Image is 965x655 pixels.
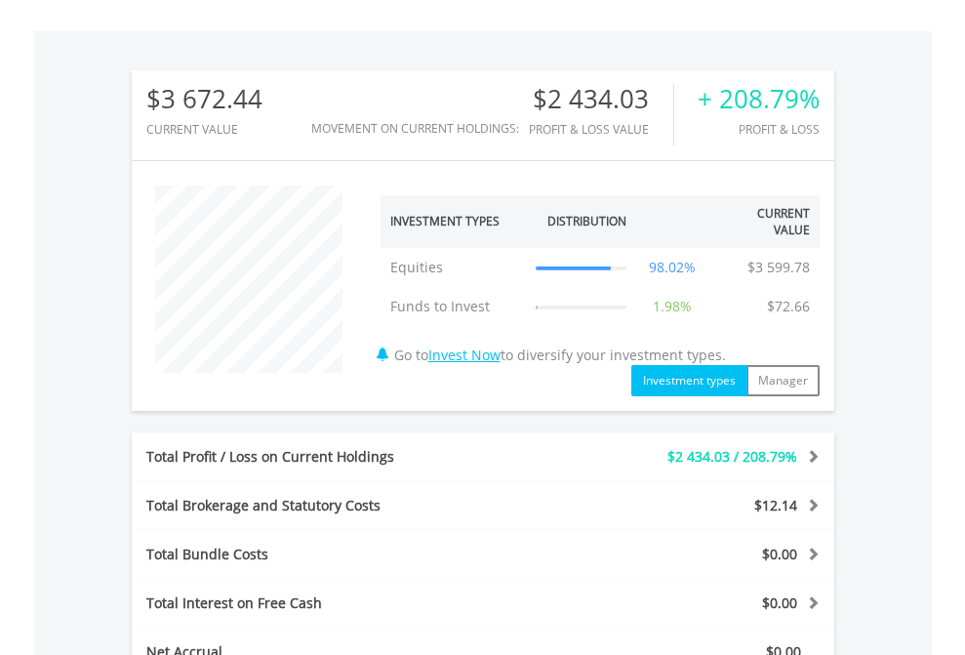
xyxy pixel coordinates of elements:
div: $3 672.44 [146,85,262,113]
div: Distribution [547,213,626,229]
th: Investment Types [381,195,527,248]
div: Movement on Current Holdings: [311,122,519,135]
div: Total Profit / Loss on Current Holdings [132,447,542,467]
td: $3 599.78 [738,248,820,287]
div: $2 434.03 [529,85,673,113]
div: Total Brokerage and Statutory Costs [132,496,542,515]
div: Go to to diversify your investment types. [366,176,834,396]
button: Investment types [631,365,747,396]
span: $12.14 [754,496,797,514]
span: $2 434.03 / 208.79% [667,447,797,466]
td: 98.02% [636,248,709,287]
td: $72.66 [757,287,820,326]
div: Profit & Loss [698,123,820,136]
div: CURRENT VALUE [146,123,262,136]
th: Current Value [709,195,820,248]
a: Invest Now [428,346,501,364]
td: 1.98% [636,287,709,326]
td: Funds to Invest [381,287,527,326]
button: Manager [746,365,820,396]
td: Equities [381,248,527,287]
span: $0.00 [762,594,797,612]
span: $0.00 [762,545,797,563]
div: + 208.79% [698,85,820,113]
div: Total Bundle Costs [132,545,542,564]
div: Total Interest on Free Cash [132,594,542,613]
div: Profit & Loss Value [529,123,673,136]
